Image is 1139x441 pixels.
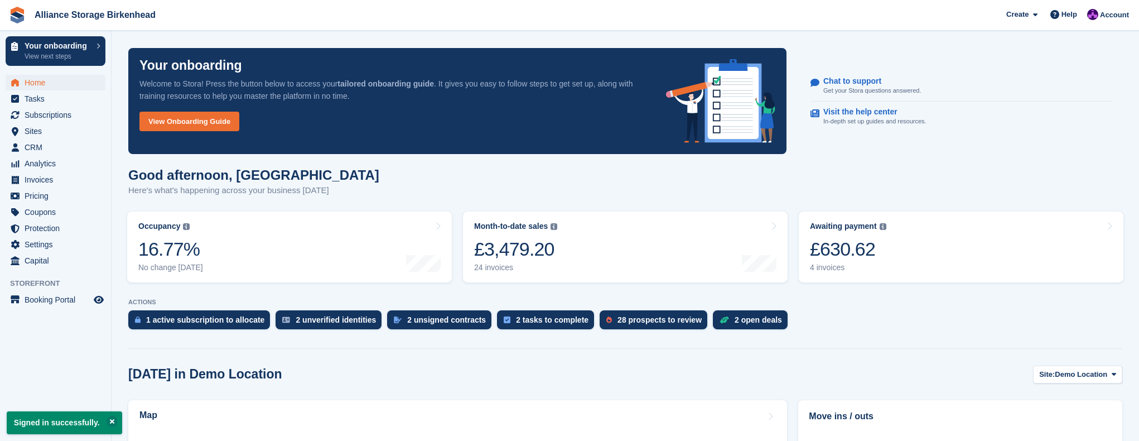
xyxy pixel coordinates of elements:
a: 2 open deals [713,310,793,335]
a: Your onboarding View next steps [6,36,105,66]
a: menu [6,123,105,139]
img: active_subscription_to_allocate_icon-d502201f5373d7db506a760aba3b589e785aa758c864c3986d89f69b8ff3... [135,316,141,323]
span: Protection [25,220,91,236]
h2: Map [139,410,157,420]
h1: Good afternoon, [GEOGRAPHIC_DATA] [128,167,379,183]
a: menu [6,156,105,171]
a: Month-to-date sales £3,479.20 24 invoices [463,212,788,282]
span: Storefront [10,278,111,289]
div: 2 unsigned contracts [407,315,486,324]
a: menu [6,91,105,107]
a: 1 active subscription to allocate [128,310,276,335]
div: £630.62 [810,238,886,261]
p: ACTIONS [128,299,1122,306]
a: Chat to support Get your Stora questions answered. [810,71,1112,102]
span: Tasks [25,91,91,107]
span: CRM [25,140,91,155]
a: menu [6,237,105,252]
a: 2 unverified identities [276,310,387,335]
div: Awaiting payment [810,222,877,231]
a: Awaiting payment £630.62 4 invoices [799,212,1123,282]
a: menu [6,220,105,236]
a: menu [6,253,105,269]
p: View next steps [25,51,91,61]
span: Invoices [25,172,91,188]
div: 2 unverified identities [296,315,376,324]
a: menu [6,204,105,220]
img: icon-info-grey-7440780725fd019a000dd9b08b2336e03edf1995a4989e88bcd33f0948082b44.svg [880,223,886,230]
button: Site: Demo Location [1033,366,1122,384]
a: menu [6,172,105,188]
div: Occupancy [138,222,180,231]
span: Create [1006,9,1029,20]
p: Get your Stora questions answered. [823,86,921,95]
div: No change [DATE] [138,263,203,272]
div: 1 active subscription to allocate [146,315,264,324]
span: Analytics [25,156,91,171]
img: icon-info-grey-7440780725fd019a000dd9b08b2336e03edf1995a4989e88bcd33f0948082b44.svg [183,223,190,230]
p: Your onboarding [25,42,91,50]
span: Site: [1039,369,1055,380]
img: task-75834270c22a3079a89374b754ae025e5fb1db73e45f91037f5363f120a921f8.svg [504,317,510,323]
p: Here's what's happening across your business [DATE] [128,184,379,197]
a: 28 prospects to review [600,310,713,335]
span: Pricing [25,188,91,204]
img: icon-info-grey-7440780725fd019a000dd9b08b2336e03edf1995a4989e88bcd33f0948082b44.svg [551,223,557,230]
p: Visit the help center [823,107,918,117]
span: Subscriptions [25,107,91,123]
a: menu [6,107,105,123]
div: 2 open deals [735,315,782,324]
p: In-depth set up guides and resources. [823,117,926,126]
p: Your onboarding [139,59,242,72]
span: Help [1061,9,1077,20]
a: 2 tasks to complete [497,310,600,335]
span: Home [25,75,91,90]
div: 16.77% [138,238,203,261]
div: 4 invoices [810,263,886,272]
img: deal-1b604bf984904fb50ccaf53a9ad4b4a5d6e5aea283cecdc64d6e3604feb123c2.svg [720,316,729,324]
img: contract_signature_icon-13c848040528278c33f63329250d36e43548de30e8caae1d1a13099fd9432cc5.svg [394,317,402,323]
a: Occupancy 16.77% No change [DATE] [127,212,452,282]
img: stora-icon-8386f47178a22dfd0bd8f6a31ec36ba5ce8667c1dd55bd0f319d3a0aa187defe.svg [9,7,26,23]
div: £3,479.20 [474,238,557,261]
a: menu [6,292,105,308]
h2: Move ins / outs [809,410,1112,423]
div: 28 prospects to review [617,315,702,324]
span: Sites [25,123,91,139]
span: Booking Portal [25,292,91,308]
p: Chat to support [823,76,912,86]
img: prospect-51fa495bee0391a8d652442698ab0144808aea92771e9ea1ae160a38d050c398.svg [606,317,612,323]
a: Visit the help center In-depth set up guides and resources. [810,102,1112,132]
p: Welcome to Stora! Press the button below to access your . It gives you easy to follow steps to ge... [139,78,648,102]
h2: [DATE] in Demo Location [128,367,282,382]
p: Signed in successfully. [7,411,122,434]
img: onboarding-info-6c161a55d2c0e0a8cae90662b2fe09162a5109e8cc188191df67fb4f79e88e88.svg [666,59,775,143]
span: Capital [25,253,91,269]
div: 24 invoices [474,263,557,272]
a: 2 unsigned contracts [387,310,497,335]
a: menu [6,188,105,204]
a: Preview store [92,293,105,306]
a: menu [6,75,105,90]
span: Settings [25,237,91,252]
strong: tailored onboarding guide [337,79,434,88]
span: Coupons [25,204,91,220]
span: Account [1100,9,1129,21]
span: Demo Location [1055,369,1107,380]
a: Alliance Storage Birkenhead [30,6,160,24]
img: Romilly Norton [1087,9,1098,20]
img: verify_identity-adf6edd0f0f0b5bbfe63781bf79b02c33cf7c696d77639b501bdc392416b5a36.svg [282,317,290,323]
div: 2 tasks to complete [516,315,588,324]
div: Month-to-date sales [474,222,548,231]
a: View Onboarding Guide [139,112,239,131]
a: menu [6,140,105,155]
